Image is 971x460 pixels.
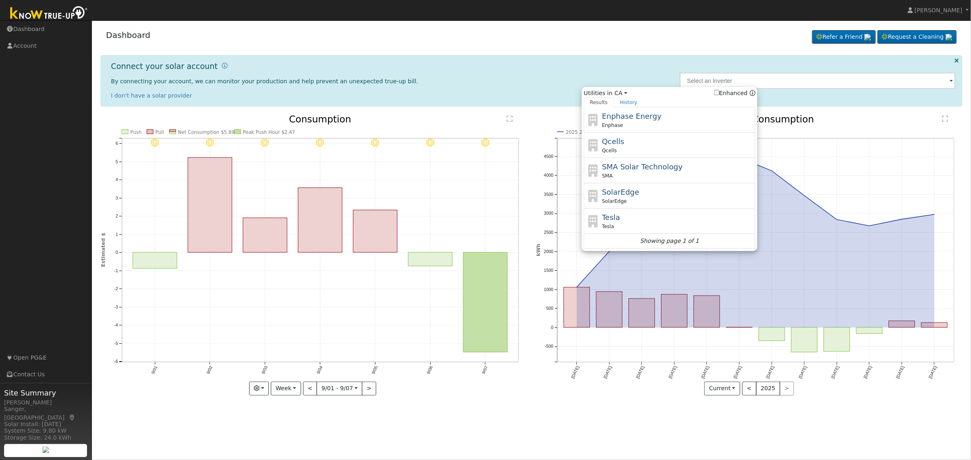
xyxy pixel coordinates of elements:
span: Site Summary [4,387,87,398]
img: retrieve [42,447,49,453]
text: [DATE] [863,366,873,380]
text: 2025 2,970 kWh [566,129,605,135]
button: > [362,382,376,396]
a: I don't have a solar provider [111,92,192,99]
text: [DATE] [733,366,743,380]
rect: onclick="" [889,321,915,328]
text: -2 [114,287,118,291]
text: 9/04 [316,366,324,375]
text: [DATE] [766,366,775,380]
button: 2025 [756,382,780,396]
button: < [742,382,757,396]
text: Peak Push Hour $2.47 [243,129,295,135]
span: Enphase [602,122,623,129]
i: 9/04 - Clear [316,139,324,147]
a: Dashboard [106,30,151,40]
rect: onclick="" [133,253,177,269]
input: Select an Inverter [680,73,955,89]
text: [DATE] [570,366,580,380]
text: 6 [116,141,118,146]
text: 9/05 [371,366,379,375]
text: Consumption [289,114,351,124]
i: Showing page 1 of 1 [640,237,699,245]
circle: onclick="" [835,218,839,221]
text: Push [130,129,142,135]
text:  [942,115,949,122]
rect: onclick="" [629,299,655,328]
span: Qcells [602,137,625,146]
span: SolarEdge [602,188,639,196]
text: 3 [116,196,118,200]
text: [DATE] [895,366,905,380]
rect: onclick="" [243,218,287,253]
a: Results [584,98,614,107]
text: 3500 [544,192,553,197]
rect: onclick="" [791,328,817,353]
text: Estimated $ [100,233,106,267]
circle: onclick="" [607,250,611,253]
text: 4500 [544,154,553,159]
div: Solar Install: [DATE] [4,420,87,429]
text: 1000 [544,287,553,292]
text: Annual Net Consumption [697,114,814,124]
rect: onclick="" [922,323,948,328]
text: -5 [114,341,118,346]
span: Tesla [602,223,614,230]
div: System Size: 9.80 kW [4,427,87,435]
a: Request a Cleaning [877,30,957,44]
span: Show enhanced providers [714,89,756,98]
a: Refer a Friend [812,30,876,44]
i: 9/07 - Clear [481,139,489,147]
circle: onclick="" [868,224,871,228]
text:  [507,115,513,122]
i: 9/01 - Clear [151,139,159,147]
img: retrieve [946,34,952,40]
text: -500 [545,344,553,349]
rect: onclick="" [824,328,850,352]
span: [PERSON_NAME] [915,7,962,13]
div: Storage Size: 24.0 kWh [4,433,87,442]
a: History [614,98,644,107]
i: 9/06 - Clear [426,139,434,147]
span: SolarEdge [602,198,627,205]
i: 9/03 - Clear [261,139,269,147]
span: Qcells [602,147,617,154]
text: 4000 [544,173,553,178]
text: 0 [116,251,118,255]
rect: onclick="" [564,287,590,328]
text: [DATE] [928,366,938,380]
span: By connecting your account, we can monitor your production and help prevent an unexpected true-up... [111,78,418,84]
div: Sanger, [GEOGRAPHIC_DATA] [4,405,87,422]
button: < [303,382,317,396]
circle: onclick="" [803,194,806,197]
text: 0 [551,326,554,330]
text: [DATE] [668,366,678,380]
text: 9/07 [481,366,489,375]
a: Enhanced Providers [750,90,755,96]
circle: onclick="" [933,213,936,216]
button: Current [704,382,740,396]
text: [DATE] [701,366,710,380]
text: [DATE] [603,366,613,380]
span: SMA [602,172,613,180]
text: 3000 [544,211,553,216]
text: [DATE] [635,366,645,380]
text: kWh [535,244,541,256]
span: Tesla [602,213,620,222]
text: 9/02 [205,366,213,375]
circle: onclick="" [575,286,578,289]
rect: onclick="" [694,296,720,328]
h1: Connect your solar account [111,62,218,71]
label: Enhanced [714,89,748,98]
text: 2000 [544,249,553,254]
text: -1 [114,269,118,273]
rect: onclick="" [759,328,785,341]
text: 5 [116,160,118,164]
text: 1 [116,232,118,237]
text: 9/06 [426,366,434,375]
circle: onclick="" [900,218,904,221]
text: -4 [114,323,118,328]
text: [DATE] [830,366,840,380]
a: Map [69,414,76,421]
img: retrieve [864,34,871,40]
